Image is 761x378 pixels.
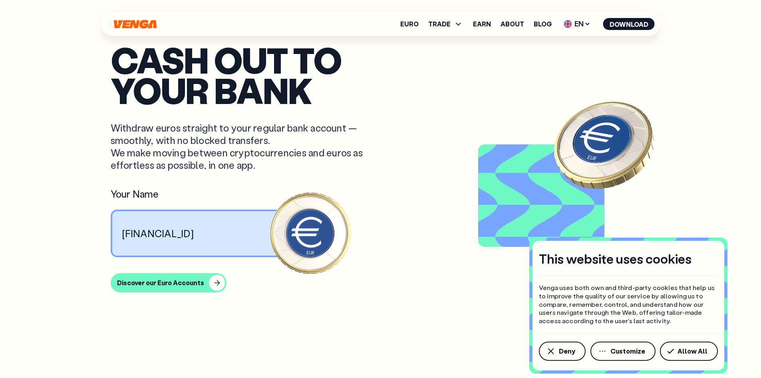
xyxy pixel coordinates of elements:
span: TRADE [428,21,451,27]
p: Cash out to your bank [111,44,651,106]
span: Customize [610,348,645,354]
h4: This website uses cookies [539,250,691,267]
img: flag-uk [564,20,572,28]
img: EURO coin [544,84,664,204]
a: Discover our Euro Accounts [111,273,651,292]
video: Video background [481,148,601,244]
button: Discover our Euro Accounts [111,273,227,292]
a: About [501,21,524,27]
button: Customize [590,342,656,361]
svg: Home [113,20,158,29]
a: Earn [473,21,491,27]
span: Allow All [678,348,707,354]
span: Deny [559,348,575,354]
button: Deny [539,342,586,361]
button: Allow All [660,342,718,361]
span: EN [561,18,594,30]
p: Venga uses both own and third-party cookies that help us to improve the quality of our service by... [539,284,718,325]
a: Blog [534,21,552,27]
div: Discover our Euro Accounts [117,279,204,287]
span: TRADE [428,19,463,29]
button: Download [603,18,655,30]
p: [FINANCIAL_ID] [122,227,194,240]
div: Your Name [111,188,310,200]
img: Euro coin [267,190,353,276]
p: Withdraw euros straight to your regular bank account — smoothly, with no blocked transfers. We ma... [111,122,363,172]
a: Euro [400,21,419,27]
